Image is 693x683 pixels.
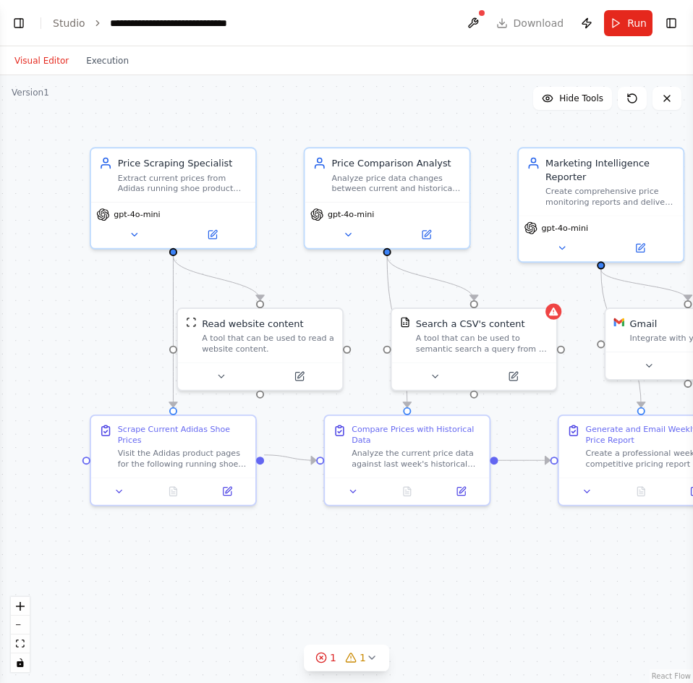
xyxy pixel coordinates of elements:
[166,256,267,300] g: Edge from f87c0a6f-877a-46fe-86a4-1403bd73e1e3 to 0fe1abc8-f227-43d5-a303-c956fcb25927
[118,172,247,194] div: Extract current prices from Adidas running shoe product pages accurately and efficiently
[177,307,344,391] div: ScrapeWebsiteToolRead website contentA tool that can be used to read a website content.
[360,650,366,665] span: 1
[391,307,558,391] div: CSVSearchToolSearch a CSV's contentA tool that can be used to semantic search a query from a CSV'...
[6,52,77,69] button: Visual Editor
[118,424,247,446] div: Scrape Current Adidas Shoe Prices
[559,93,603,104] span: Hide Tools
[304,147,471,249] div: Price Comparison AnalystAnalyze price data changes between current and historical data, calculate...
[118,448,247,470] div: Visit the Adidas product pages for the following running shoes and extract their current prices: ...
[331,156,461,169] div: Price Comparison Analyst
[352,424,481,446] div: Compare Prices with Historical Data
[118,156,247,169] div: Price Scraping Specialist
[331,172,461,194] div: Analyze price data changes between current and historical data, calculate percentage changes, and...
[595,269,648,407] g: Edge from 957af654-bf27-4ea4-b64d-20ec88404db6 to 4cd10c1d-26e5-427e-8f41-1c761b6b5c67
[613,483,669,499] button: No output available
[533,87,612,110] button: Hide Tools
[9,13,29,33] button: Show left sidebar
[90,415,257,506] div: Scrape Current Adidas Shoe PricesVisit the Adidas product pages for the following running shoes a...
[53,16,265,30] nav: breadcrumb
[304,645,389,671] button: 11
[12,87,49,98] div: Version 1
[145,483,201,499] button: No output available
[542,223,588,234] span: gpt-4o-mini
[388,226,464,242] button: Open in side panel
[652,672,691,680] a: React Flow attribution
[261,368,336,384] button: Open in side panel
[545,186,675,208] div: Create comprehensive price monitoring reports and deliver insights to the {target_team} via email...
[517,147,684,263] div: Marketing Intelligence ReporterCreate comprehensive price monitoring reports and deliver insights...
[545,156,675,183] div: Marketing Intelligence Reporter
[11,616,30,635] button: zoom out
[204,483,250,499] button: Open in side panel
[416,317,525,330] div: Search a CSV's content
[498,454,550,467] g: Edge from 56d9fd53-3394-4a3c-965a-7747da062adf to 4cd10c1d-26e5-427e-8f41-1c761b6b5c67
[202,317,303,330] div: Read website content
[475,368,550,384] button: Open in side panel
[11,597,30,616] button: zoom in
[603,240,678,256] button: Open in side panel
[330,650,336,665] span: 1
[400,317,411,328] img: CSVSearchTool
[202,333,334,355] div: A tool that can be used to read a website content.
[661,13,681,33] button: Show right sidebar
[627,16,647,30] span: Run
[90,147,257,249] div: Price Scraping SpecialistExtract current prices from Adidas running shoe product pages accurately...
[604,10,652,36] button: Run
[174,226,250,242] button: Open in side panel
[438,483,484,499] button: Open in side panel
[264,449,316,467] g: Edge from 9097f3e2-4bbc-40fa-804c-6205ed3e1e8e to 56d9fd53-3394-4a3c-965a-7747da062adf
[380,256,414,407] g: Edge from 9100307a-2771-48a4-b490-93a5b86d9cb7 to 56d9fd53-3394-4a3c-965a-7747da062adf
[11,635,30,653] button: fit view
[613,317,624,328] img: Gmail
[328,209,374,220] span: gpt-4o-mini
[11,653,30,672] button: toggle interactivity
[323,415,490,506] div: Compare Prices with Historical DataAnalyze the current price data against last week's historical ...
[380,256,481,300] g: Edge from 9100307a-2771-48a4-b490-93a5b86d9cb7 to c98cb9ca-de1b-42a2-955d-c0d1baf3eec6
[53,17,85,29] a: Studio
[416,333,548,355] div: A tool that can be used to semantic search a query from a CSV's content.
[186,317,197,328] img: ScrapeWebsiteTool
[114,209,160,220] span: gpt-4o-mini
[166,256,179,407] g: Edge from f87c0a6f-877a-46fe-86a4-1403bd73e1e3 to 9097f3e2-4bbc-40fa-804c-6205ed3e1e8e
[11,597,30,672] div: React Flow controls
[77,52,137,69] button: Execution
[630,317,658,330] div: Gmail
[352,448,481,470] div: Analyze the current price data against last week's historical data stored in the CSV file. Search...
[379,483,435,499] button: No output available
